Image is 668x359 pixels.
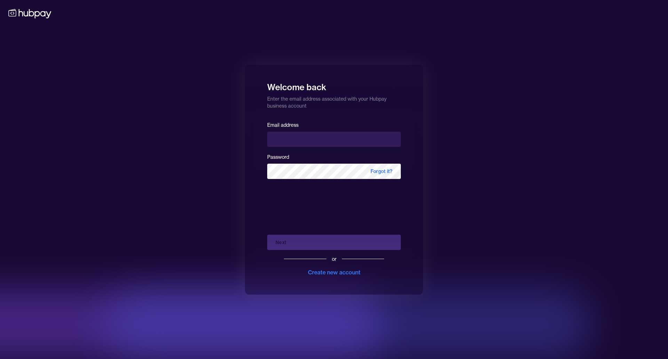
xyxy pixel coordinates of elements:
[332,256,336,263] div: or
[308,268,360,276] div: Create new account
[267,122,299,128] label: Email address
[267,93,401,109] p: Enter the email address associated with your Hubpay business account
[267,154,289,160] label: Password
[267,77,401,93] h1: Welcome back
[362,164,401,179] span: Forgot it?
